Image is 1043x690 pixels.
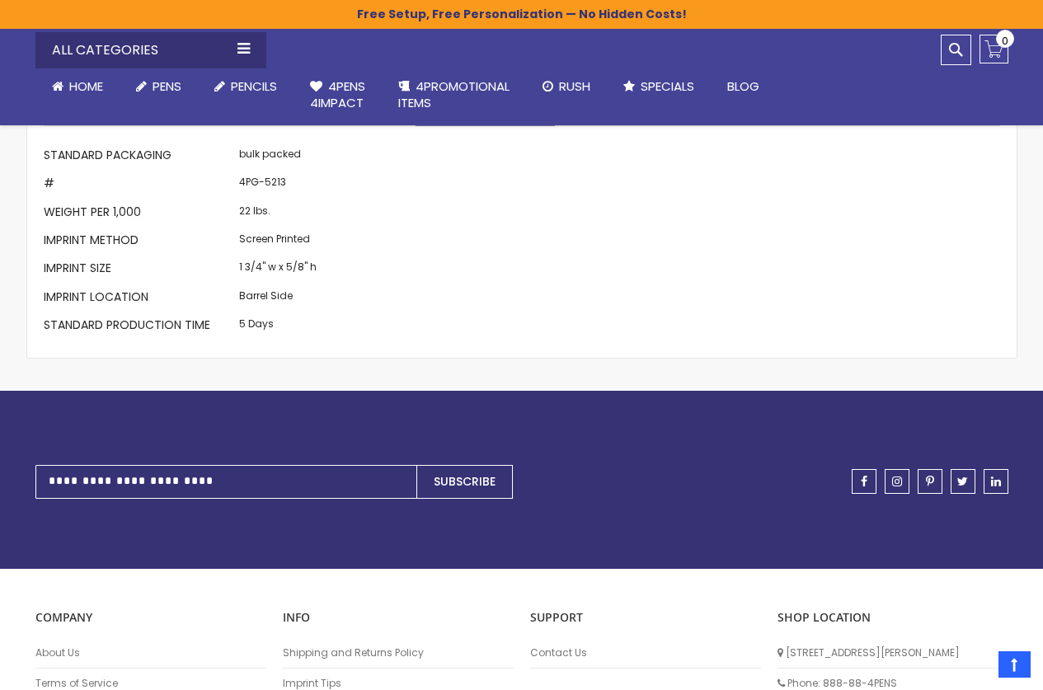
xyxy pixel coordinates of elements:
span: 4Pens 4impact [310,77,365,111]
a: 4PROMOTIONALITEMS [382,68,526,122]
td: 5 Days [235,313,321,341]
a: Terms of Service [35,677,266,690]
span: Specials [641,77,694,95]
p: Support [530,610,761,626]
a: Home [35,68,120,105]
a: Blog [711,68,776,105]
span: linkedin [991,476,1001,487]
span: instagram [892,476,902,487]
th: Standard Packaging [44,143,235,171]
a: twitter [951,469,975,494]
a: Pencils [198,68,294,105]
p: COMPANY [35,610,266,626]
th: Weight per 1,000 [44,199,235,228]
div: All Categories [35,32,266,68]
td: Barrel Side [235,284,321,312]
span: Subscribe [434,473,496,490]
a: pinterest [918,469,942,494]
a: 0 [980,35,1008,63]
th: Imprint Location [44,284,235,312]
span: Pens [153,77,181,95]
td: 4PG-5213 [235,171,321,199]
a: About Us [35,646,266,659]
td: 1 3/4" w x 5/8" h [235,256,321,284]
td: bulk packed [235,143,321,171]
span: Rush [559,77,590,95]
a: facebook [852,469,876,494]
span: 4PROMOTIONAL ITEMS [398,77,510,111]
a: 4Pens4impact [294,68,382,122]
a: linkedin [984,469,1008,494]
a: Specials [607,68,711,105]
span: twitter [957,476,968,487]
span: 0 [1002,33,1008,49]
th: Imprint Size [44,256,235,284]
span: pinterest [926,476,934,487]
a: Imprint Tips [283,677,514,690]
p: SHOP LOCATION [778,610,1008,626]
span: Blog [727,77,759,95]
th: Standard Production Time [44,313,235,341]
a: Contact Us [530,646,761,659]
li: [STREET_ADDRESS][PERSON_NAME] [778,638,1008,669]
span: Pencils [231,77,277,95]
a: Rush [526,68,607,105]
a: Pens [120,68,198,105]
span: facebook [861,476,867,487]
th: Imprint Method [44,228,235,256]
span: Home [69,77,103,95]
button: Subscribe [416,465,513,499]
th: # [44,171,235,199]
a: Shipping and Returns Policy [283,646,514,659]
p: INFO [283,610,514,626]
a: Top [998,651,1031,678]
a: instagram [885,469,909,494]
td: Screen Printed [235,228,321,256]
td: 22 lbs. [235,199,321,228]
